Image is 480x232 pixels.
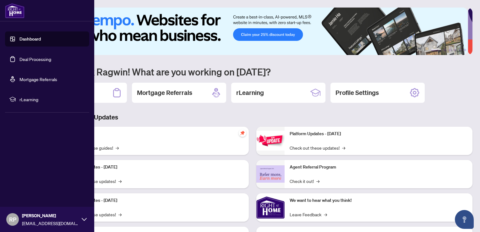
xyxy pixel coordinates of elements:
a: Check it out!→ [290,178,319,185]
p: Platform Updates - [DATE] [66,197,244,204]
span: rLearning [19,96,85,103]
a: Deal Processing [19,56,51,62]
img: Agent Referral Program [256,165,285,183]
button: 2 [444,49,446,51]
img: We want to hear what you think! [256,193,285,222]
span: → [118,211,122,218]
span: [EMAIL_ADDRESS][DOMAIN_NAME] [22,220,79,227]
button: 5 [459,49,461,51]
p: Agent Referral Program [290,164,467,171]
h3: Brokerage & Industry Updates [33,113,472,122]
img: Slide 0 [33,8,468,55]
img: logo [5,3,25,18]
img: Platform Updates - June 23, 2025 [256,131,285,151]
p: Self-Help [66,130,244,137]
a: Leave Feedback→ [290,211,327,218]
button: Open asap [455,210,474,229]
button: 4 [454,49,456,51]
p: Platform Updates - [DATE] [290,130,467,137]
a: Mortgage Referrals [19,76,57,82]
span: [PERSON_NAME] [22,212,79,219]
button: 1 [431,49,441,51]
h2: Mortgage Referrals [137,88,192,97]
span: → [316,178,319,185]
button: 6 [464,49,466,51]
p: We want to hear what you think! [290,197,467,204]
span: → [342,144,345,151]
a: Check out these updates!→ [290,144,345,151]
span: pushpin [239,129,246,137]
span: → [324,211,327,218]
h2: Profile Settings [335,88,379,97]
button: 3 [449,49,451,51]
a: Dashboard [19,36,41,42]
span: → [118,178,122,185]
p: Platform Updates - [DATE] [66,164,244,171]
h1: Welcome back Ragwin! What are you working on [DATE]? [33,66,472,78]
h2: rLearning [236,88,264,97]
span: RP [9,215,16,224]
span: → [116,144,119,151]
